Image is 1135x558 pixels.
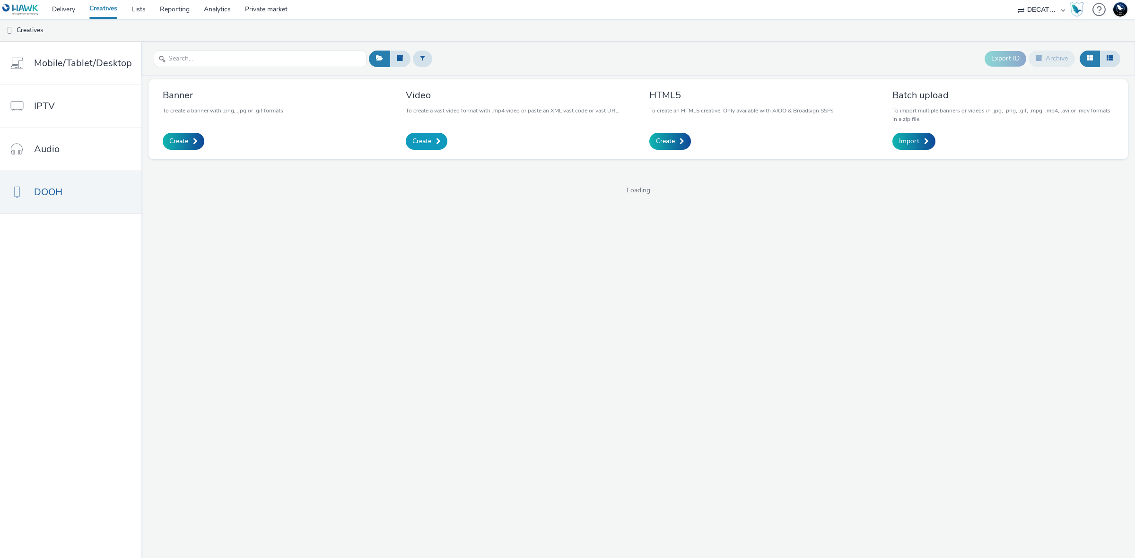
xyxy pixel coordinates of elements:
[34,185,62,199] span: DOOH
[892,133,935,150] a: Import
[169,137,188,146] span: Create
[985,51,1026,66] button: Export ID
[1113,2,1127,17] img: Support Hawk
[1070,2,1084,17] img: Hawk Academy
[406,106,620,115] p: To create a vast video format with .mp4 video or paste an XML vast code or vast URL.
[163,89,285,102] h3: Banner
[406,89,620,102] h3: Video
[406,133,447,150] a: Create
[656,137,675,146] span: Create
[1070,2,1088,17] a: Hawk Academy
[5,26,14,35] img: dooh
[1100,51,1120,67] button: Table
[2,4,39,16] img: undefined Logo
[163,106,285,115] p: To create a banner with .png, .jpg or .gif formats.
[1080,51,1100,67] button: Grid
[1029,51,1075,67] button: Archive
[892,89,1114,102] h3: Batch upload
[34,142,60,156] span: Audio
[141,186,1135,195] span: Loading
[163,133,204,150] a: Create
[649,89,834,102] h3: HTML5
[34,56,132,70] span: Mobile/Tablet/Desktop
[892,106,1114,123] p: To import multiple banners or videos in .jpg, .png, .gif, .mpg, .mp4, .avi or .mov formats in a z...
[412,137,431,146] span: Create
[649,106,834,115] p: To create an HTML5 creative. Only available with AIOO & Broadsign SSPs
[34,99,55,113] span: IPTV
[649,133,691,150] a: Create
[899,137,919,146] span: Import
[154,51,367,67] input: Search...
